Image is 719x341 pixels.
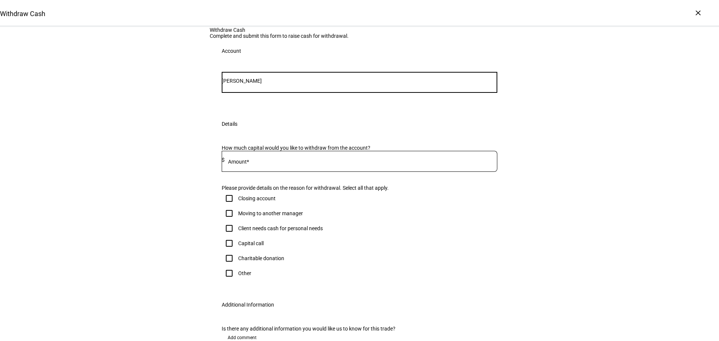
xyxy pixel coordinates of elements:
[222,121,237,127] div: Details
[238,255,284,261] div: Charitable donation
[222,78,497,84] input: Number
[210,33,509,39] div: Complete and submit this form to raise cash for withdrawal.
[228,159,249,165] mat-label: Amount*
[222,145,497,151] div: How much capital would you like to withdraw from the account?
[692,7,704,19] div: ×
[210,27,509,33] div: Withdraw Cash
[222,326,497,332] div: Is there any additional information you would like us to know for this trade?
[238,240,264,246] div: Capital call
[222,48,241,54] div: Account
[222,157,225,163] span: $
[238,270,251,276] div: Other
[222,302,274,308] div: Additional Information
